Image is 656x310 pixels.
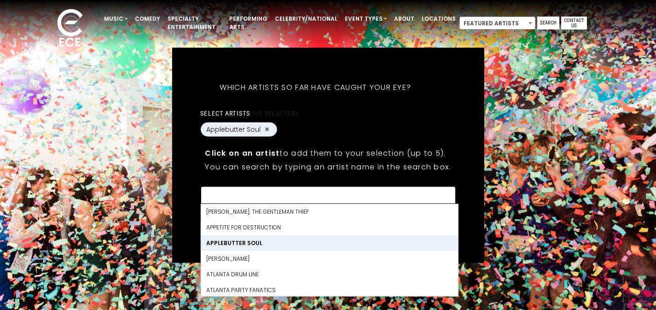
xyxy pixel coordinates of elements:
[205,161,451,172] p: You can search by typing an artist name in the search box.
[250,109,298,117] span: (1/5 selected)
[201,266,458,282] li: Atlanta Drum Line
[341,11,390,27] a: Event Types
[206,124,261,134] span: Applebutter Soul
[201,251,458,266] li: [PERSON_NAME]
[460,17,535,30] span: Featured Artists
[47,6,93,51] img: ece_new_logo_whitev2-1.png
[561,17,587,29] a: Contact Us
[100,11,131,27] a: Music
[226,11,271,35] a: Performing Arts
[459,17,535,29] span: Featured Artists
[271,11,341,27] a: Celebrity/National
[205,147,279,158] strong: Click on an artist
[131,11,164,27] a: Comedy
[418,11,459,27] a: Locations
[263,125,271,134] button: Remove Applebutter Soul
[201,219,458,235] li: Appetite For Destruction
[201,204,458,219] li: [PERSON_NAME]: The Gentleman Thief
[206,192,449,200] textarea: Search
[537,17,559,29] a: Search
[390,11,418,27] a: About
[201,282,458,298] li: Atlanta Party Fanatics
[205,147,451,158] p: to add them to your selection (up to 5).
[200,109,297,117] label: Select artists
[200,70,430,104] h5: Which artists so far have caught your eye?
[201,235,458,251] li: Applebutter Soul
[164,11,226,35] a: Specialty Entertainment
